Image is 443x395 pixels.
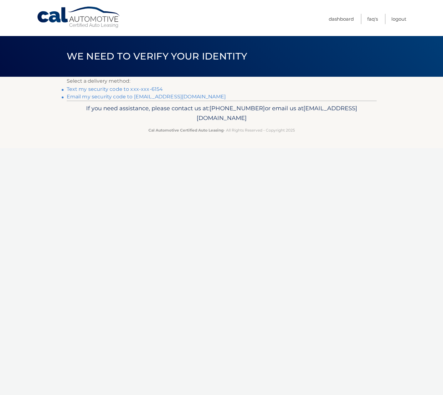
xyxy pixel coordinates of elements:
[67,77,377,86] p: Select a delivery method:
[67,94,226,100] a: Email my security code to [EMAIL_ADDRESS][DOMAIN_NAME]
[391,14,406,24] a: Logout
[329,14,354,24] a: Dashboard
[71,103,373,123] p: If you need assistance, please contact us at: or email us at
[37,6,121,29] a: Cal Automotive
[71,127,373,133] p: - All Rights Reserved - Copyright 2025
[67,50,247,62] span: We need to verify your identity
[67,86,163,92] a: Text my security code to xxx-xxx-6154
[148,128,224,133] strong: Cal Automotive Certified Auto Leasing
[367,14,378,24] a: FAQ's
[209,105,265,112] span: [PHONE_NUMBER]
